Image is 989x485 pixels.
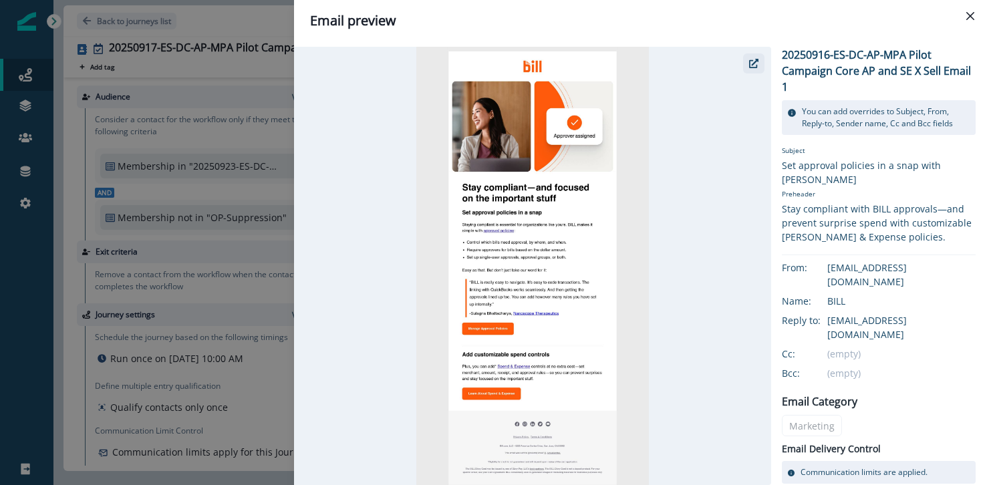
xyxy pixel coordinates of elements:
[827,261,976,289] div: [EMAIL_ADDRESS][DOMAIN_NAME]
[782,47,976,95] p: 20250916-ES-DC-AP-MPA Pilot Campaign Core AP and SE X Sell Email 1
[827,366,976,380] div: (empty)
[827,294,976,308] div: BILL
[827,313,976,341] div: [EMAIL_ADDRESS][DOMAIN_NAME]
[782,261,849,275] div: From:
[310,11,973,31] div: Email preview
[782,347,849,361] div: Cc:
[802,106,970,130] p: You can add overrides to Subject, From, Reply-to, Sender name, Cc and Bcc fields
[782,313,849,327] div: Reply to:
[960,5,981,27] button: Close
[782,186,976,202] p: Preheader
[782,146,976,158] p: Subject
[782,158,976,186] div: Set approval policies in a snap with [PERSON_NAME]
[782,366,849,380] div: Bcc:
[416,47,649,485] img: email asset unavailable
[827,347,976,361] div: (empty)
[782,202,976,244] div: Stay compliant with BILL approvals—and prevent surprise spend with customizable [PERSON_NAME] & E...
[782,294,849,308] div: Name:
